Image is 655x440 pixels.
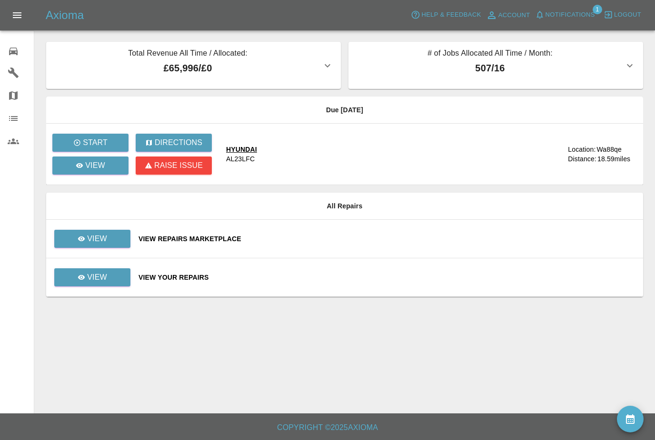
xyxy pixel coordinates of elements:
div: AL23LFC [226,154,255,164]
div: HYUNDAI [226,145,257,154]
p: 507 / 16 [356,61,624,75]
button: Start [52,134,129,152]
button: Notifications [533,8,597,22]
a: Location:Wa88qeDistance:18.59miles [568,145,635,164]
p: Start [83,137,108,148]
a: View Repairs Marketplace [139,234,635,244]
a: HYUNDAIAL23LFC [226,145,560,164]
p: Directions [155,137,202,148]
div: Wa88qe [596,145,622,154]
a: View Your Repairs [139,273,635,282]
span: Notifications [546,10,595,20]
a: View [52,156,129,175]
p: View [87,272,107,283]
button: Total Revenue All Time / Allocated:£65,996/£0 [46,42,341,89]
button: Help & Feedback [408,8,483,22]
h5: Axioma [46,8,84,23]
p: View [85,160,105,171]
button: availability [617,406,644,432]
div: 18.59 miles [597,154,635,164]
span: Account [498,10,530,21]
a: View [54,268,130,286]
span: Help & Feedback [421,10,481,20]
button: # of Jobs Allocated All Time / Month:507/16 [348,42,643,89]
button: Directions [136,134,212,152]
a: View [54,230,130,248]
p: £65,996 / £0 [54,61,322,75]
button: Open drawer [6,4,29,27]
span: Logout [614,10,641,20]
p: Total Revenue All Time / Allocated: [54,48,322,61]
a: View [54,273,131,281]
div: Distance: [568,154,596,164]
th: All Repairs [46,193,643,220]
h6: Copyright © 2025 Axioma [8,421,647,434]
a: View [54,235,131,242]
button: Logout [601,8,644,22]
span: 1 [593,5,602,14]
p: Raise issue [154,160,203,171]
div: Location: [568,145,595,154]
p: View [87,233,107,244]
a: Account [484,8,533,23]
button: Raise issue [136,156,212,175]
p: # of Jobs Allocated All Time / Month: [356,48,624,61]
th: Due [DATE] [46,97,643,124]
